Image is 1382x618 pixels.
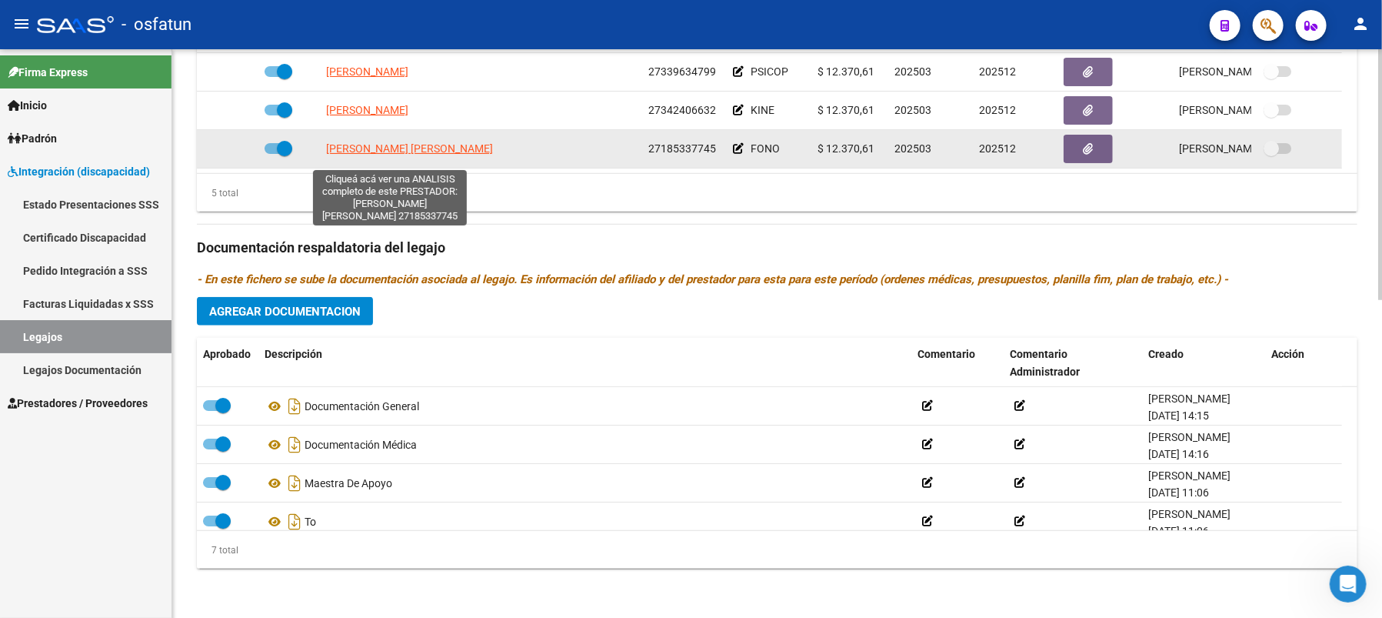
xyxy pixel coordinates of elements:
span: [PERSON_NAME] [1148,431,1230,443]
div: 5 total [197,185,238,202]
span: [PERSON_NAME] [1148,508,1230,520]
datatable-header-cell: Comentario Administrador [1004,338,1142,389]
i: - En este fichero se sube la documentación asociada al legajo. Es información del afiliado y del ... [197,272,1228,286]
i: Descargar documento [285,471,305,496]
i: Descargar documento [285,433,305,457]
span: Aprobado [203,348,251,360]
span: 202512 [979,142,1016,155]
span: 202512 [979,65,1016,78]
span: Integración (discapacidad) [8,163,150,180]
div: Documentación General [265,394,905,419]
div: Maestra De Apoyo [265,471,905,496]
span: [DATE] 11:06 [1148,525,1209,537]
span: $ 12.370,61 [818,104,874,116]
span: [PERSON_NAME] [326,104,408,116]
span: $ 12.370,61 [818,142,874,155]
span: 27185337745 [648,142,716,155]
span: 27339634799 [648,65,716,78]
span: 202503 [894,142,931,155]
span: [PERSON_NAME] [PERSON_NAME] [326,142,493,155]
datatable-header-cell: Descripción [258,338,911,389]
span: 202512 [979,104,1016,116]
span: [DATE] 14:15 [1148,409,1209,422]
span: [PERSON_NAME] [DATE] [1179,142,1300,155]
span: Firma Express [8,64,88,81]
datatable-header-cell: Acción [1265,338,1342,389]
datatable-header-cell: Aprobado [197,338,258,389]
h3: Documentación respaldatoria del legajo [197,237,1357,259]
span: [DATE] 14:16 [1148,448,1209,460]
mat-icon: menu [12,15,31,33]
i: Descargar documento [285,509,305,534]
span: [PERSON_NAME] [DATE] [1179,104,1300,116]
span: [PERSON_NAME] [1148,393,1230,405]
span: Creado [1148,348,1184,360]
button: Agregar Documentacion [197,297,373,326]
span: 202503 [894,104,931,116]
div: To [265,509,905,534]
datatable-header-cell: Comentario [911,338,1004,389]
span: Descripción [265,348,322,360]
span: 27342406632 [648,104,716,116]
span: [DATE] 11:06 [1148,486,1209,499]
span: FONO [751,142,780,155]
mat-icon: person [1351,15,1370,33]
div: 7 total [197,542,238,559]
span: [PERSON_NAME] [DATE] [1179,65,1300,78]
i: Descargar documento [285,394,305,419]
span: Padrón [8,130,57,147]
span: - osfatun [122,8,191,42]
span: 202503 [894,65,931,78]
span: Agregar Documentacion [209,305,361,319]
span: Comentario [917,348,975,360]
span: Comentario Administrador [1010,348,1080,378]
span: PSICOP [751,65,788,78]
span: Acción [1271,348,1304,360]
span: KINE [751,104,774,116]
span: $ 12.370,61 [818,65,874,78]
span: [PERSON_NAME] [326,65,408,78]
span: [PERSON_NAME] [1148,469,1230,482]
span: Prestadores / Proveedores [8,395,148,412]
datatable-header-cell: Creado [1142,338,1265,389]
iframe: Intercom live chat [1330,566,1367,603]
span: Inicio [8,97,47,114]
div: Documentación Médica [265,433,905,457]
